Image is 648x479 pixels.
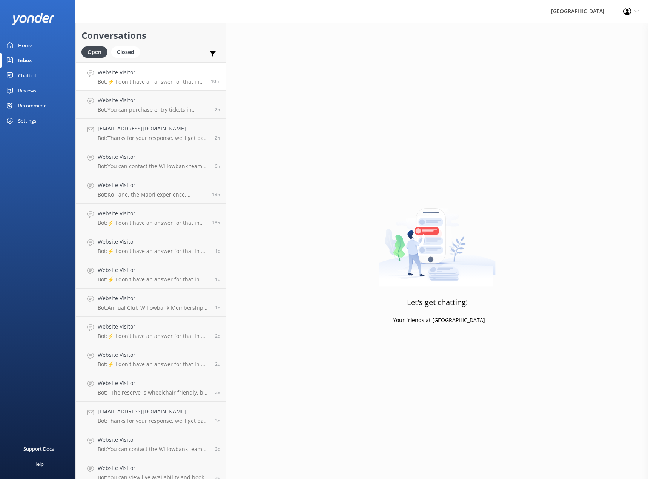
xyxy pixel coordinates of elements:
[11,13,55,25] img: yonder-white-logo.png
[111,48,144,56] a: Closed
[76,62,226,91] a: Website VisitorBot:⚡ I don't have an answer for that in my knowledge base. Please try and rephras...
[18,113,36,128] div: Settings
[215,135,220,141] span: Sep 30 2025 12:21pm (UTC +13:00) Pacific/Auckland
[98,276,209,283] p: Bot: ⚡ I don't have an answer for that in my knowledge base. Please try and rephrase your questio...
[98,379,209,387] h4: Website Visitor
[379,192,496,287] img: artwork of a man stealing a conversation from at giant smartphone
[98,96,209,104] h4: Website Visitor
[215,248,220,254] span: Sep 29 2025 09:38am (UTC +13:00) Pacific/Auckland
[98,407,209,416] h4: [EMAIL_ADDRESS][DOMAIN_NAME]
[215,276,220,282] span: Sep 29 2025 08:36am (UTC +13:00) Pacific/Auckland
[18,98,47,113] div: Recommend
[76,430,226,458] a: Website VisitorBot:You can contact the Willowbank team at 03 359 6226, or by emailing [EMAIL_ADDR...
[215,106,220,113] span: Sep 30 2025 12:21pm (UTC +13:00) Pacific/Auckland
[215,304,220,311] span: Sep 28 2025 04:25pm (UTC +13:00) Pacific/Auckland
[98,333,209,339] p: Bot: ⚡ I don't have an answer for that in my knowledge base. Please try and rephrase your questio...
[212,191,220,198] span: Sep 30 2025 12:56am (UTC +13:00) Pacific/Auckland
[76,317,226,345] a: Website VisitorBot:⚡ I don't have an answer for that in my knowledge base. Please try and rephras...
[76,260,226,289] a: Website VisitorBot:⚡ I don't have an answer for that in my knowledge base. Please try and rephras...
[76,204,226,232] a: Website VisitorBot:⚡ I don't have an answer for that in my knowledge base. Please try and rephras...
[76,402,226,430] a: [EMAIL_ADDRESS][DOMAIN_NAME]Bot:Thanks for your response, we'll get back to you as soon as we can...
[98,163,209,170] p: Bot: You can contact the Willowbank team at 03 359 6226, or by emailing [EMAIL_ADDRESS][DOMAIN_NA...
[76,232,226,260] a: Website VisitorBot:⚡ I don't have an answer for that in my knowledge base. Please try and rephras...
[76,119,226,147] a: [EMAIL_ADDRESS][DOMAIN_NAME]Bot:Thanks for your response, we'll get back to you as soon as we can...
[98,124,209,133] h4: [EMAIL_ADDRESS][DOMAIN_NAME]
[98,304,209,311] p: Bot: Annual Club Willowbank Membership prices start from $28 per child, $82 per adult, and $185 p...
[76,345,226,373] a: Website VisitorBot:⚡ I don't have an answer for that in my knowledge base. Please try and rephras...
[98,78,205,85] p: Bot: ⚡ I don't have an answer for that in my knowledge base. Please try and rephrase your questio...
[76,289,226,317] a: Website VisitorBot:Annual Club Willowbank Membership prices start from $28 per child, $82 per adu...
[98,294,209,302] h4: Website Visitor
[98,68,205,77] h4: Website Visitor
[81,46,107,58] div: Open
[98,191,206,198] p: Bot: Ko Tāne, the Māori experience, including the hangi and night tours, are currently not operat...
[215,418,220,424] span: Sep 27 2025 09:20am (UTC +13:00) Pacific/Auckland
[98,135,209,141] p: Bot: Thanks for your response, we'll get back to you as soon as we can during opening hours.
[212,220,220,226] span: Sep 29 2025 08:15pm (UTC +13:00) Pacific/Auckland
[98,389,209,396] p: Bot: - The reserve is wheelchair friendly, but it's recommended to bring a friend to assist with ...
[215,361,220,367] span: Sep 28 2025 08:45am (UTC +13:00) Pacific/Auckland
[18,68,37,83] div: Chatbot
[23,441,54,456] div: Support Docs
[76,91,226,119] a: Website VisitorBot:You can purchase entry tickets in advance through our website [URL][DOMAIN_NAM...
[215,389,220,396] span: Sep 28 2025 05:41am (UTC +13:00) Pacific/Auckland
[98,464,209,472] h4: Website Visitor
[215,333,220,339] span: Sep 28 2025 09:53am (UTC +13:00) Pacific/Auckland
[215,446,220,452] span: Sep 26 2025 06:19pm (UTC +13:00) Pacific/Auckland
[98,220,206,226] p: Bot: ⚡ I don't have an answer for that in my knowledge base. Please try and rephrase your questio...
[98,436,209,444] h4: Website Visitor
[98,361,209,368] p: Bot: ⚡ I don't have an answer for that in my knowledge base. Please try and rephrase your questio...
[98,181,206,189] h4: Website Visitor
[98,266,209,274] h4: Website Visitor
[215,163,220,169] span: Sep 30 2025 07:42am (UTC +13:00) Pacific/Auckland
[98,322,209,331] h4: Website Visitor
[76,373,226,402] a: Website VisitorBot:- The reserve is wheelchair friendly, but it's recommended to bring a friend t...
[81,28,220,43] h2: Conversations
[98,446,209,453] p: Bot: You can contact the Willowbank team at 03 359 6226, or by emailing [EMAIL_ADDRESS][DOMAIN_NA...
[76,147,226,175] a: Website VisitorBot:You can contact the Willowbank team at 03 359 6226, or by emailing [EMAIL_ADDR...
[211,78,220,84] span: Sep 30 2025 02:11pm (UTC +13:00) Pacific/Auckland
[390,316,485,324] p: - Your friends at [GEOGRAPHIC_DATA]
[33,456,44,471] div: Help
[98,248,209,255] p: Bot: ⚡ I don't have an answer for that in my knowledge base. Please try and rephrase your questio...
[98,209,206,218] h4: Website Visitor
[18,38,32,53] div: Home
[76,175,226,204] a: Website VisitorBot:Ko Tāne, the Māori experience, including the hangi and night tours, are curren...
[81,48,111,56] a: Open
[98,106,209,113] p: Bot: You can purchase entry tickets in advance through our website [URL][DOMAIN_NAME] or pay upon...
[98,418,209,424] p: Bot: Thanks for your response, we'll get back to you as soon as we can during opening hours.
[98,238,209,246] h4: Website Visitor
[111,46,140,58] div: Closed
[98,351,209,359] h4: Website Visitor
[98,153,209,161] h4: Website Visitor
[18,53,32,68] div: Inbox
[18,83,36,98] div: Reviews
[407,296,468,309] h3: Let's get chatting!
